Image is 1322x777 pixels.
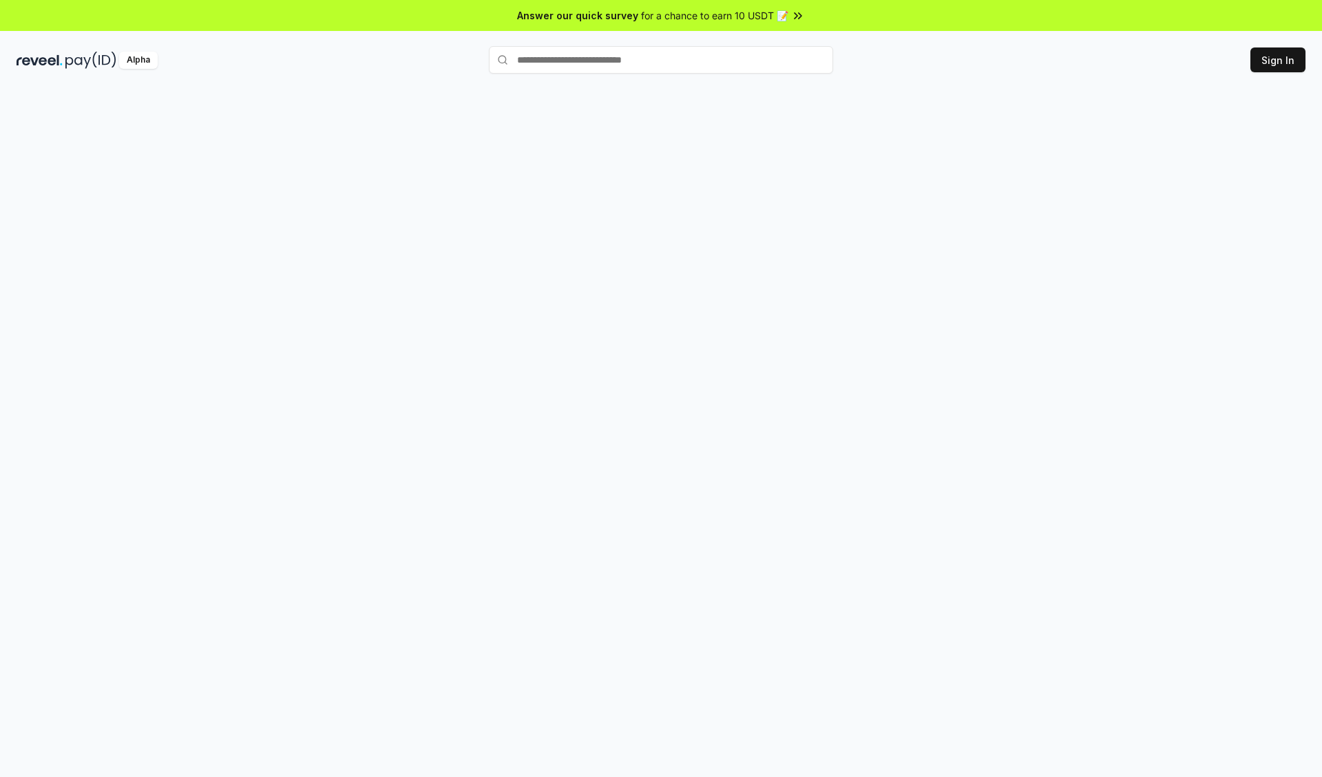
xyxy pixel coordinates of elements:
span: for a chance to earn 10 USDT 📝 [641,8,788,23]
img: reveel_dark [17,52,63,69]
span: Answer our quick survey [517,8,638,23]
button: Sign In [1250,47,1305,72]
div: Alpha [119,52,158,69]
img: pay_id [65,52,116,69]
